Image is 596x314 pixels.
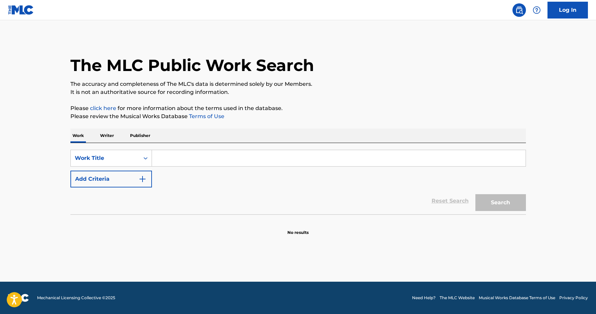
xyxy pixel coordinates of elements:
a: Privacy Policy [559,295,588,301]
a: Need Help? [412,295,436,301]
div: Work Title [75,154,135,162]
a: Musical Works Database Terms of Use [479,295,555,301]
img: search [515,6,523,14]
img: 9d2ae6d4665cec9f34b9.svg [138,175,147,183]
a: Log In [547,2,588,19]
img: logo [8,294,29,302]
h1: The MLC Public Work Search [70,55,314,75]
a: Terms of Use [188,113,224,119]
p: Please for more information about the terms used in the database. [70,104,526,112]
p: Please review the Musical Works Database [70,112,526,120]
div: Help [530,3,543,17]
p: Work [70,129,86,143]
p: No results [287,221,309,236]
p: The accuracy and completeness of The MLC's data is determined solely by our Members. [70,80,526,88]
p: Writer [98,129,116,143]
button: Add Criteria [70,171,152,187]
iframe: Chat Widget [562,282,596,314]
img: help [533,6,541,14]
a: The MLC Website [440,295,475,301]
p: It is not an authoritative source for recording information. [70,88,526,96]
p: Publisher [128,129,152,143]
span: Mechanical Licensing Collective © 2025 [37,295,115,301]
a: Public Search [512,3,526,17]
a: click here [90,105,116,111]
img: MLC Logo [8,5,34,15]
form: Search Form [70,150,526,214]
